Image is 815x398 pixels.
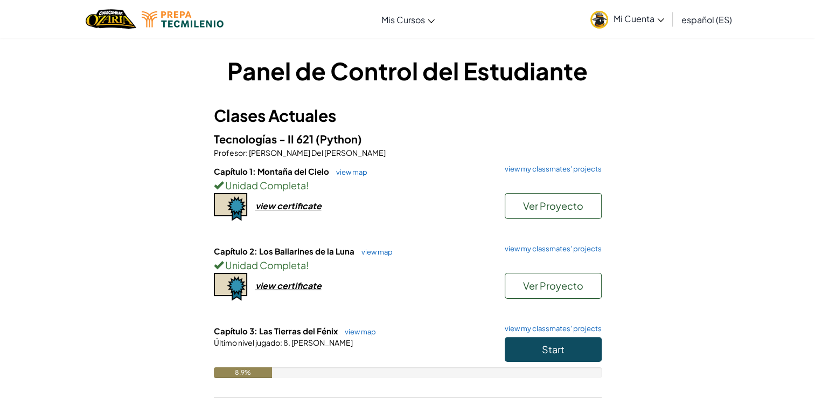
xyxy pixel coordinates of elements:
[214,367,272,378] div: 8.9%
[214,280,322,291] a: view certificate
[214,193,247,221] img: certificate-icon.png
[214,104,602,128] h3: Clases Actuales
[331,168,367,176] a: view map
[214,326,339,336] span: Capítulo 3: Las Tierras del Fénix
[381,14,425,25] span: Mis Cursos
[86,8,136,30] a: Ozaria by CodeCombat logo
[142,11,224,28] img: Tecmilenio logo
[505,273,602,299] button: Ver Proyecto
[214,166,331,176] span: Capítulo 1: Montaña del Cielo
[590,11,608,29] img: avatar
[290,338,353,347] span: [PERSON_NAME]
[339,327,376,336] a: view map
[585,2,670,36] a: Mi Cuenta
[224,259,306,271] span: Unidad Completa
[214,54,602,87] h1: Panel de Control del Estudiante
[255,200,322,211] div: view certificate
[505,337,602,362] button: Start
[499,325,602,332] a: view my classmates' projects
[306,259,309,271] span: !
[499,166,602,173] a: view my classmates' projects
[214,148,246,157] span: Profesor
[376,5,440,34] a: Mis Cursos
[214,273,247,301] img: certificate-icon.png
[523,200,583,212] span: Ver Proyecto
[255,280,322,291] div: view certificate
[523,279,583,292] span: Ver Proyecto
[282,338,290,347] span: 8.
[676,5,737,34] a: español (ES)
[246,148,248,157] span: :
[542,343,565,355] span: Start
[316,132,362,146] span: (Python)
[356,248,393,256] a: view map
[681,14,732,25] span: español (ES)
[505,193,602,219] button: Ver Proyecto
[214,246,356,256] span: Capítulo 2: Los Bailarines de la Luna
[499,245,602,252] a: view my classmates' projects
[614,13,664,24] span: Mi Cuenta
[86,8,136,30] img: Home
[224,179,306,191] span: Unidad Completa
[214,338,280,347] span: Último nivel jugado
[306,179,309,191] span: !
[214,200,322,211] a: view certificate
[248,148,386,157] span: [PERSON_NAME] Del [PERSON_NAME]
[214,132,316,146] span: Tecnologías - II 621
[280,338,282,347] span: :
